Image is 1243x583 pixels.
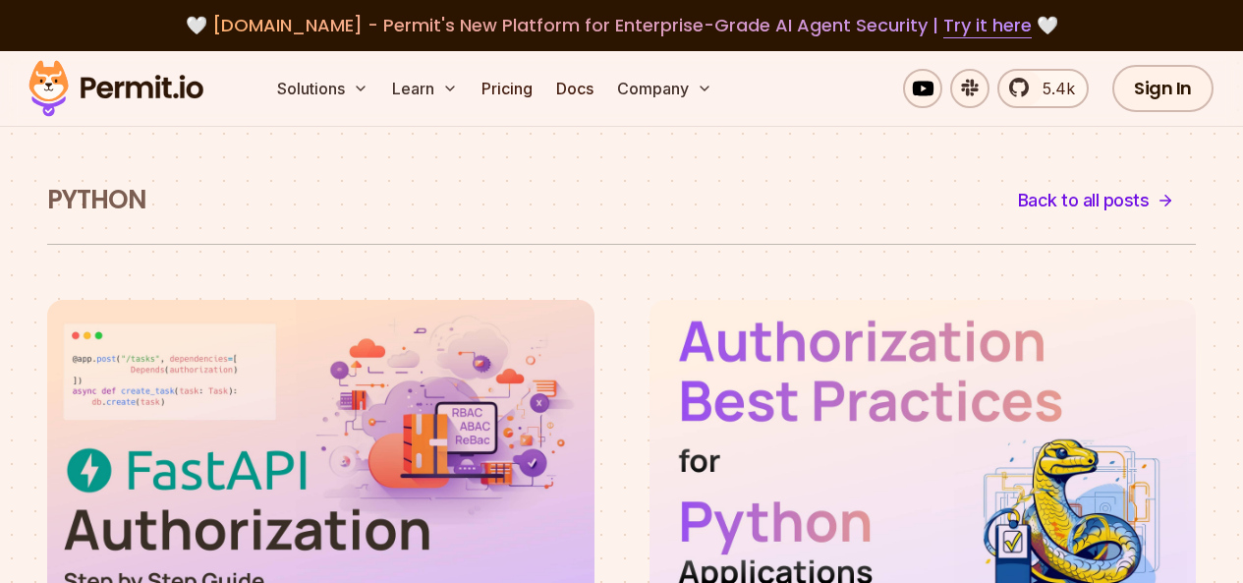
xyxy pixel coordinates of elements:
[1031,77,1075,100] span: 5.4k
[1112,65,1214,112] a: Sign In
[1018,187,1150,214] span: Back to all posts
[609,69,720,108] button: Company
[997,69,1089,108] a: 5.4k
[47,12,1196,39] div: 🤍 🤍
[996,177,1197,224] a: Back to all posts
[47,183,146,218] h1: Python
[269,69,376,108] button: Solutions
[943,13,1032,38] a: Try it here
[474,69,540,108] a: Pricing
[548,69,601,108] a: Docs
[20,55,212,122] img: Permit logo
[384,69,466,108] button: Learn
[212,13,1032,37] span: [DOMAIN_NAME] - Permit's New Platform for Enterprise-Grade AI Agent Security |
